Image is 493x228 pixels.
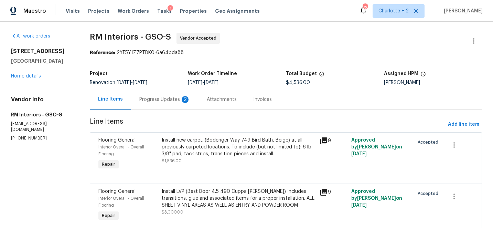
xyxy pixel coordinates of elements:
[351,203,367,208] span: [DATE]
[162,159,182,163] span: $1,536.00
[118,8,149,14] span: Work Orders
[90,50,115,55] b: Reference:
[98,189,136,194] span: Flooring General
[207,96,237,103] div: Attachments
[98,96,123,103] div: Line Items
[11,135,73,141] p: [PHONE_NUMBER]
[253,96,272,103] div: Invoices
[90,118,445,131] span: Line Items
[441,8,483,14] span: [PERSON_NAME]
[98,138,136,143] span: Flooring General
[363,4,367,11] div: 72
[188,80,202,85] span: [DATE]
[139,96,190,103] div: Progress Updates
[90,71,108,76] h5: Project
[188,71,237,76] h5: Work Order Timeline
[418,139,441,146] span: Accepted
[351,152,367,156] span: [DATE]
[11,111,73,118] h5: RM Interiors - GSO-S
[320,188,347,196] div: 9
[351,138,402,156] span: Approved by [PERSON_NAME] on
[133,80,147,85] span: [DATE]
[11,96,73,103] h4: Vendor Info
[11,48,73,55] h2: [STREET_ADDRESS]
[90,80,147,85] span: Renovation
[182,96,189,103] div: 2
[98,145,144,156] span: Interior Overall - Overall Flooring
[88,8,109,14] span: Projects
[448,120,479,129] span: Add line item
[215,8,260,14] span: Geo Assignments
[11,74,41,79] a: Home details
[445,118,482,131] button: Add line item
[11,58,73,64] h5: [GEOGRAPHIC_DATA]
[319,71,324,80] span: The total cost of line items that have been proposed by Opendoor. This sum includes line items th...
[162,210,183,214] span: $3,000.00
[117,80,131,85] span: [DATE]
[351,189,402,208] span: Approved by [PERSON_NAME] on
[162,188,315,209] div: Install LVP (Best Door 4.5 490 Cuppa [PERSON_NAME]) Includes transitions, glue and associated ite...
[320,137,347,145] div: 9
[98,196,144,207] span: Interior Overall - Overall Flooring
[23,8,46,14] span: Maestro
[188,80,218,85] span: -
[180,35,219,42] span: Vendor Accepted
[420,71,426,80] span: The hpm assigned to this work order.
[157,9,172,13] span: Tasks
[90,33,171,41] span: RM Interiors - GSO-S
[117,80,147,85] span: -
[378,8,409,14] span: Charlotte + 2
[168,5,173,12] div: 1
[286,80,310,85] span: $4,536.00
[11,34,50,39] a: All work orders
[11,121,73,133] p: [EMAIL_ADDRESS][DOMAIN_NAME]
[384,80,482,85] div: [PERSON_NAME]
[90,49,482,56] div: 2YF5Y1Z7PTDK0-6a64bda88
[286,71,317,76] h5: Total Budget
[99,161,118,168] span: Repair
[204,80,218,85] span: [DATE]
[384,71,418,76] h5: Assigned HPM
[180,8,207,14] span: Properties
[162,137,315,157] div: Install new carpet. (Bodenger Way 749 Bird Bath, Beige) at all previously carpeted locations. To ...
[418,190,441,197] span: Accepted
[99,212,118,219] span: Repair
[66,8,80,14] span: Visits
